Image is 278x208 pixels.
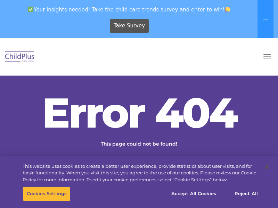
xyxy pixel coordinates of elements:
button: Close [259,159,275,175]
img: ✅ [28,7,33,12]
button: Cookies Settings [23,187,71,201]
button: Accept All Cookies [167,187,220,201]
img: 👏 [225,7,230,12]
div: This website uses cookies to create a better user experience, provide statistics about user visit... [23,163,259,183]
span: Take Survey [114,20,145,32]
img: ChildPlus by Procare Solutions [3,49,36,65]
h2: Error 404 [35,92,243,133]
button: Reject All [224,187,268,201]
a: Take Survey [110,19,149,33]
span: Your insights needed! Take the child care trends survey and enter to win! [3,3,256,16]
p: This page could not be found! [66,140,212,148]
